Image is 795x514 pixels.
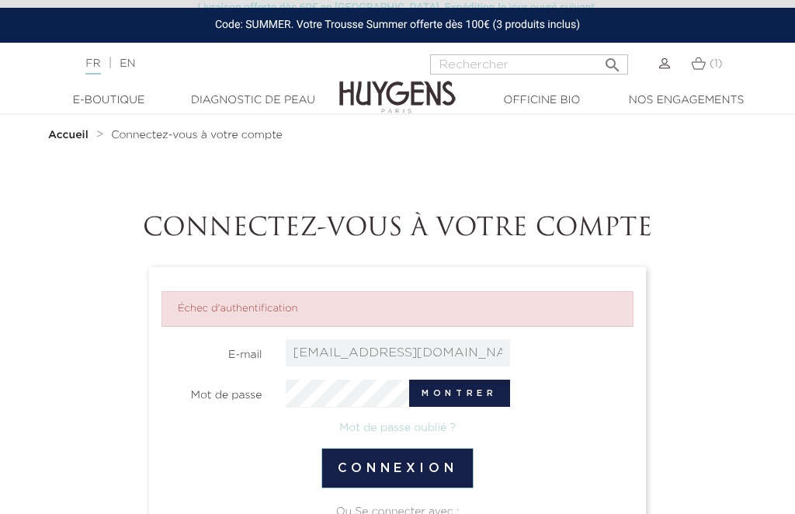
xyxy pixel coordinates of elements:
[599,50,627,71] button: 
[150,380,274,404] label: Mot de passe
[339,422,456,433] a: Mot de passe oublié ?
[150,339,274,363] label: E-mail
[603,51,622,70] i: 
[409,380,509,407] button: Montrer
[321,448,474,488] button: Connexion
[111,130,283,141] span: Connectez-vous à votre compte
[470,92,614,109] a: Officine Bio
[78,54,319,73] div: |
[430,54,628,75] input: Rechercher
[710,58,723,69] span: (1)
[161,291,634,327] li: Échec d'authentification
[36,214,759,244] h1: Connectez-vous à votre compte
[48,130,89,141] strong: Accueil
[691,57,723,70] a: (1)
[48,129,92,141] a: Accueil
[85,58,100,75] a: FR
[120,58,135,69] a: EN
[614,92,759,109] a: Nos engagements
[339,56,456,116] img: Huygens
[111,129,283,141] a: Connectez-vous à votre compte
[181,92,325,109] a: Diagnostic de peau
[36,92,181,109] a: E-Boutique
